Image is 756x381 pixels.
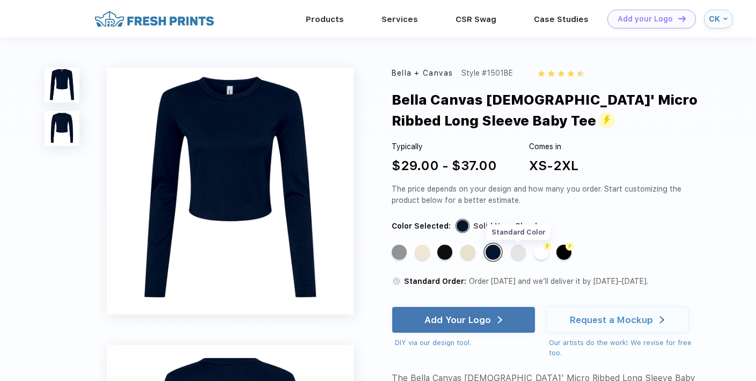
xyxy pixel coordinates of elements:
[549,338,702,358] div: Our artists do the work! We revise for free too.
[511,245,526,260] div: Solid White Blend
[486,245,501,260] div: Solid Navy Blend
[497,316,502,324] img: white arrow
[723,17,728,21] img: arrow_down_blue.svg
[618,14,673,24] div: Add your Logo
[392,276,401,286] img: standard order
[473,221,537,232] div: Solid Navy Blend
[461,68,513,79] div: Style #1501BE
[534,245,549,260] div: Solid Wht Blend
[469,277,648,285] span: Order [DATE] and we’ll deliver it by [DATE]–[DATE].
[395,338,535,348] div: DIY via our design tool.
[529,156,578,175] div: XS-2XL
[558,70,564,77] img: yellow_star.svg
[577,70,584,77] img: half_yellow_star.svg
[392,221,451,232] div: Color Selected:
[392,68,453,79] div: Bella + Canvas
[529,141,578,152] div: Comes in
[392,90,732,131] div: Bella Canvas [DEMOGRAPHIC_DATA]' Micro Ribbed Long Sleeve Baby Tee
[415,245,430,260] div: Solid Natural Blend
[306,14,344,24] a: Products
[543,242,552,251] img: flash color
[45,111,79,146] img: func=resize&h=100
[91,10,217,28] img: fo%20logo%202.webp
[538,70,545,77] img: yellow_star.svg
[424,314,491,325] div: Add Your Logo
[392,184,702,206] div: The price depends on your design and how many you order. Start customizing the product below for ...
[107,68,354,314] img: func=resize&h=640
[556,245,571,260] div: Solid Blk Blend
[568,70,574,77] img: yellow_star.svg
[548,70,554,77] img: yellow_star.svg
[437,245,452,260] div: Solid Black Blend
[599,112,615,128] img: flash_active_toggle.svg
[566,242,574,251] img: flash color
[659,316,664,324] img: white arrow
[709,14,721,24] div: CK
[460,245,475,260] div: Sol Natural Blnd
[570,314,653,325] div: Request a Mockup
[404,277,466,285] span: Standard Order:
[392,141,497,152] div: Typically
[392,245,407,260] div: Athletic Heather
[45,68,79,102] img: func=resize&h=100
[678,16,686,21] img: DT
[392,156,497,175] div: $29.00 - $37.00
